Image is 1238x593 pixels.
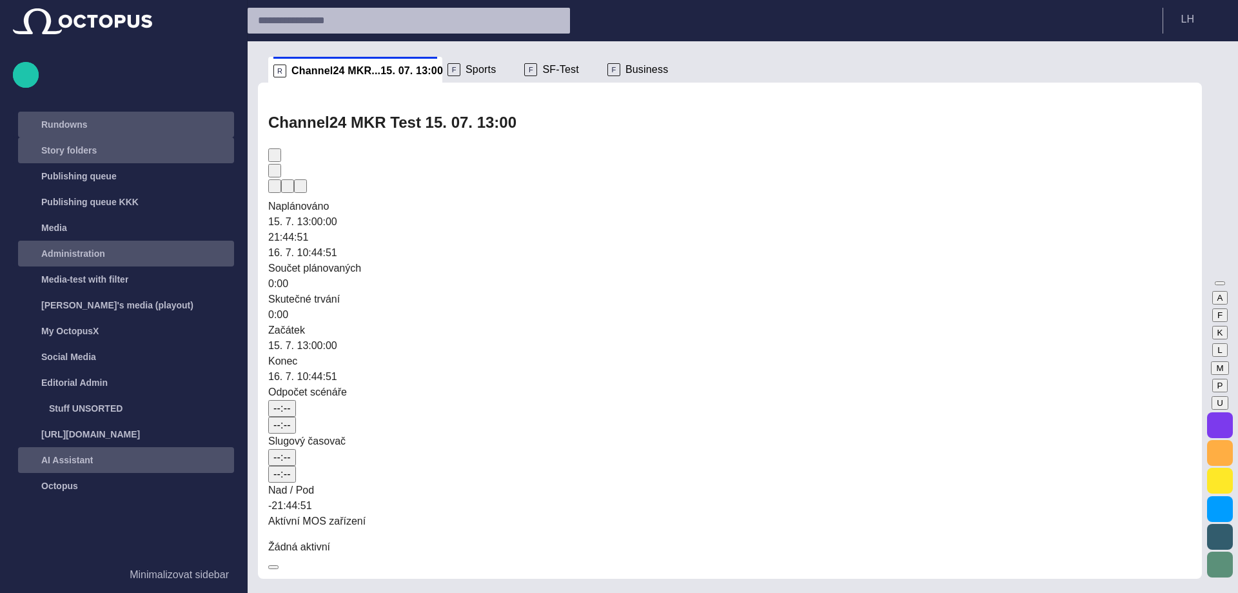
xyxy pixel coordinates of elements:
div: -21:44:51 [268,498,1192,514]
div: [URL][DOMAIN_NAME] [13,421,234,447]
p: Media [41,221,67,234]
div: Octopus [13,473,234,499]
p: F [607,63,620,76]
p: Publishing queue [41,170,117,183]
button: A [1212,291,1228,305]
p: Administration [41,247,105,260]
span: Skutečné trvání [268,294,340,305]
button: L [1212,343,1227,357]
div: 0:00 [268,276,1192,292]
p: Media-test with filter [41,273,128,286]
div: 16. 7. 10:44:51 [268,245,1192,261]
span: Slugový časovač [268,436,346,447]
div: FSF-Test [519,57,602,83]
button: --:-- [268,400,296,417]
p: Story folders [41,144,97,157]
p: Editorial Admin [41,376,108,389]
p: Octopus [41,479,78,492]
div: 15. 7. 13:00:00 [268,214,1192,230]
p: Rundowns [41,118,88,131]
span: Odpočet scénáře [268,387,347,397]
button: --:-- [268,466,296,483]
div: RChannel24 MKR...15. 07. 13:00 [268,57,442,83]
p: [PERSON_NAME]'s media (playout) [41,299,193,312]
div: Media [13,215,234,241]
div: Publishing queue [13,163,234,189]
div: 0:00 [268,307,1192,323]
span: Business [625,63,668,76]
button: --:-- [268,417,296,434]
div: 16. 7. 10:44:51 [268,369,1192,385]
p: R [273,65,286,77]
p: Minimalizovat sidebar [130,567,229,583]
p: L H [1181,12,1194,27]
img: Octopus News Room [13,8,152,34]
div: FSports [442,57,519,83]
span: Channel24 MKR...15. 07. 13:00 [291,65,443,77]
span: Začátek [268,325,305,336]
p: My OctopusX [41,325,99,337]
span: Naplánováno [268,201,329,212]
div: 15. 7. 13:00:00 [268,338,1192,354]
button: LH [1171,8,1230,31]
button: M [1211,361,1228,375]
span: Konec [268,356,297,367]
div: Media-test with filter [13,266,234,292]
h2: Channel24 MKR Test 15. 07. 13:00 [268,111,1192,134]
div: [PERSON_NAME]'s media (playout) [13,292,234,318]
p: Publishing queue KKK [41,196,139,208]
span: Nad / Pod [268,485,314,496]
button: F [1212,308,1228,322]
p: Žádná aktivní [268,539,1192,555]
p: F [447,63,460,76]
p: [URL][DOMAIN_NAME] [41,428,140,441]
button: K [1212,326,1228,339]
p: F [524,63,537,76]
button: P [1212,379,1228,392]
button: --:-- [268,449,296,466]
p: Stuff UNSORTED [49,402,123,415]
span: Součet plánovaných [268,263,361,274]
div: FBusiness [602,57,691,83]
button: U [1212,396,1228,410]
span: SF-Test [542,63,578,76]
div: 21:44:51 [268,230,1192,245]
p: AI Assistant [41,454,93,467]
div: AI Assistant [13,447,234,473]
span: Aktívní MOS zařízení [268,516,366,527]
p: Social Media [41,350,96,363]
button: Minimalizovat sidebar [13,562,234,588]
ul: main menu [13,112,234,499]
span: Sports [466,63,496,76]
